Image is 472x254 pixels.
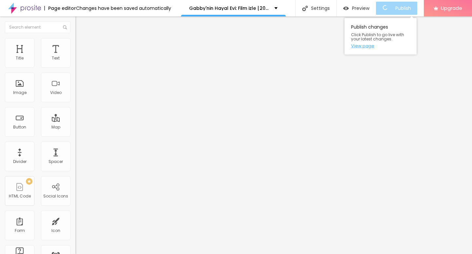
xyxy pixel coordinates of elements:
[441,5,462,11] span: Upgrade
[344,18,417,55] div: Publish changes
[75,16,472,254] iframe: Editor
[43,194,68,198] div: Social Icons
[49,159,63,164] div: Spacer
[376,2,417,15] button: Publish
[5,21,70,33] input: Search element
[395,6,411,11] span: Publish
[51,125,60,129] div: Map
[13,90,27,95] div: Image
[351,33,410,41] span: Click Publish to go live with your latest changes.
[76,6,171,11] div: Changes have been saved automatically
[189,6,269,11] p: Gabby'nin Hayal Evi: Film izle [2025] Türkçe Dublaj Tek Parca 4k 1080p Filmi HD
[13,159,27,164] div: Divider
[337,2,376,15] button: Preview
[352,6,369,11] span: Preview
[16,56,24,60] div: Title
[63,25,67,29] img: Icone
[50,90,62,95] div: Video
[9,194,31,198] div: HTML Code
[351,44,410,48] a: View page
[13,125,26,129] div: Button
[302,6,308,11] img: Icone
[15,228,25,233] div: Form
[52,56,60,60] div: Text
[44,6,76,11] div: Page editor
[343,6,349,11] img: view-1.svg
[51,228,60,233] div: Icon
